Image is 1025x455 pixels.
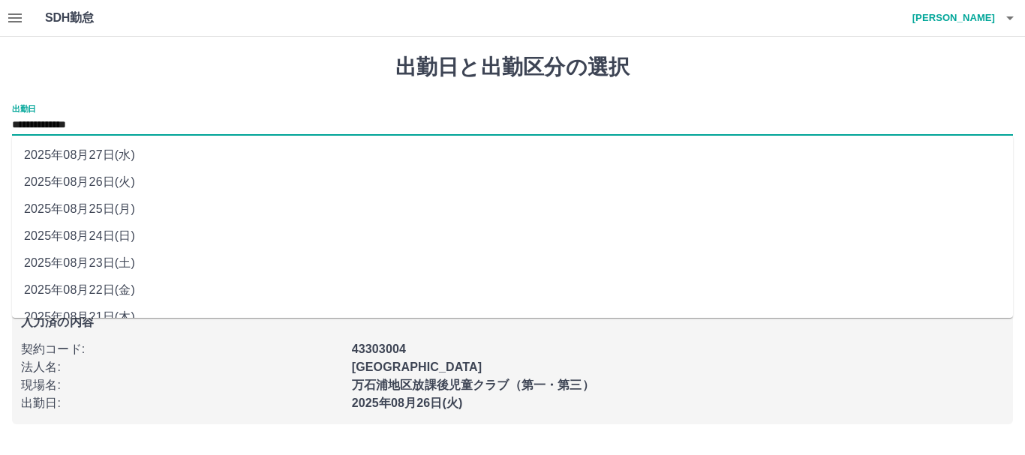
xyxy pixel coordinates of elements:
[21,394,343,412] p: 出勤日 :
[352,379,594,391] b: 万石浦地区放課後児童クラブ（第一・第三）
[352,343,406,355] b: 43303004
[12,169,1013,196] li: 2025年08月26日(火)
[12,103,36,114] label: 出勤日
[21,316,1004,328] p: 入力済の内容
[21,340,343,358] p: 契約コード :
[12,304,1013,331] li: 2025年08月21日(木)
[12,196,1013,223] li: 2025年08月25日(月)
[12,223,1013,250] li: 2025年08月24日(日)
[21,376,343,394] p: 現場名 :
[12,250,1013,277] li: 2025年08月23日(土)
[352,361,482,373] b: [GEOGRAPHIC_DATA]
[12,55,1013,80] h1: 出勤日と出勤区分の選択
[12,277,1013,304] li: 2025年08月22日(金)
[12,142,1013,169] li: 2025年08月27日(水)
[352,397,463,409] b: 2025年08月26日(火)
[21,358,343,376] p: 法人名 :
